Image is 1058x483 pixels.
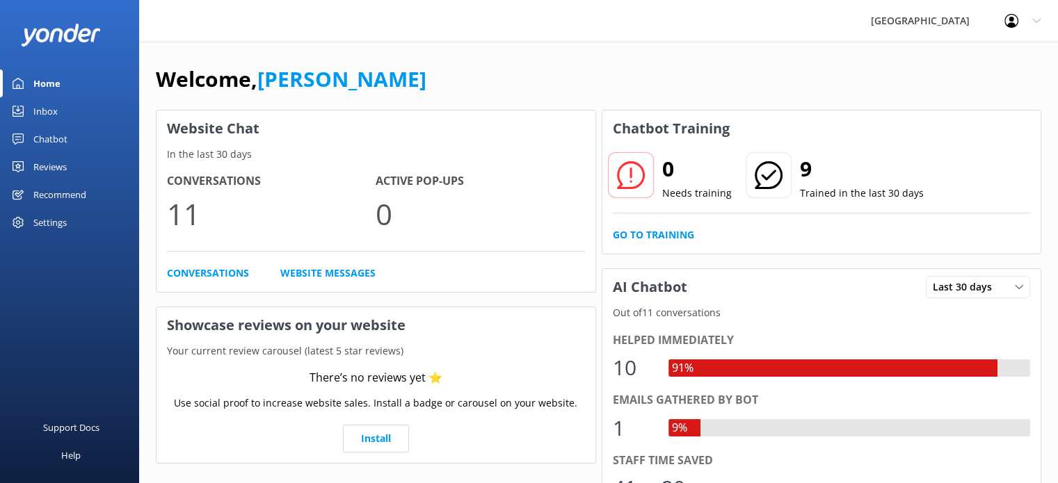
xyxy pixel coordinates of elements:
div: There’s no reviews yet ⭐ [310,369,442,387]
p: Trained in the last 30 days [800,186,924,201]
a: Conversations [167,265,249,281]
p: Your current review carousel (latest 5 star reviews) [157,343,595,359]
div: Staff time saved [613,452,1031,470]
p: Use social proof to increase website sales. Install a badge or carousel on your website. [174,395,577,411]
div: Home [33,69,61,97]
h4: Conversations [167,172,376,190]
div: Reviews [33,153,67,181]
div: Emails gathered by bot [613,391,1031,409]
div: Recommend [33,181,86,208]
h4: Active Pop-ups [376,172,584,190]
h3: Website Chat [157,110,595,147]
h3: AI Chatbot [602,269,698,305]
p: 11 [167,190,376,237]
img: yonder-white-logo.png [21,24,101,47]
a: Install [343,425,409,452]
div: 91% [668,359,697,377]
p: Needs training [662,186,732,201]
h1: Welcome, [156,63,426,96]
p: In the last 30 days [157,147,595,162]
span: Last 30 days [933,279,1000,295]
h3: Showcase reviews on your website [157,307,595,343]
div: 9% [668,419,691,437]
div: 10 [613,351,655,384]
div: 1 [613,411,655,445]
a: [PERSON_NAME] [257,65,426,93]
a: Go to Training [613,227,694,243]
h2: 9 [800,152,924,186]
p: 0 [376,190,584,237]
h2: 0 [662,152,732,186]
div: Support Docs [43,414,99,441]
div: Help [61,441,81,469]
a: Website Messages [280,265,376,281]
h3: Chatbot Training [602,110,740,147]
p: Out of 11 conversations [602,305,1041,320]
div: Settings [33,208,67,236]
div: Helped immediately [613,331,1031,350]
div: Chatbot [33,125,67,153]
div: Inbox [33,97,58,125]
